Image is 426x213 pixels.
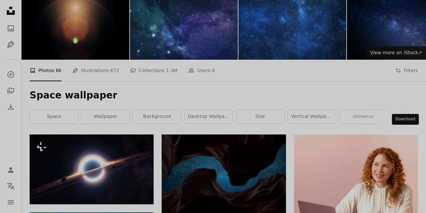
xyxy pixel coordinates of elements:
a: Explore [4,68,18,81]
a: blue starry night [162,173,286,179]
a: Download History [4,100,18,114]
div: Download [392,114,419,125]
a: Users 0 [188,60,215,81]
a: Illustrations 672 [72,60,119,81]
a: Collections 1.3M [130,60,177,81]
a: wallpaper [81,110,130,123]
img: an artist's impression of a black hole in space [30,134,154,204]
h1: Space wallpaper [30,89,418,101]
span: 1.3M [166,67,177,74]
button: Language [4,179,18,193]
a: View more on iStock↗ [366,46,426,60]
a: space [30,110,78,123]
span: 0 [212,67,215,74]
a: vertical wallpaper [288,110,336,123]
a: Log in / Sign up [4,163,18,177]
button: Filters [395,60,418,81]
a: star [236,110,284,123]
a: an artist's impression of a black hole in space [30,166,154,172]
span: 672 [110,67,119,74]
a: Illustrations [4,38,18,51]
a: Collections [4,84,18,97]
a: background [133,110,181,123]
button: scroll list to the right [411,110,418,123]
a: Home — Unsplash [4,4,18,19]
a: desktop wallpaper [185,110,233,123]
button: Menu [4,195,18,209]
span: View more on iStock ↗ [370,50,422,55]
a: Photos [4,22,18,35]
a: universe [339,110,387,123]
